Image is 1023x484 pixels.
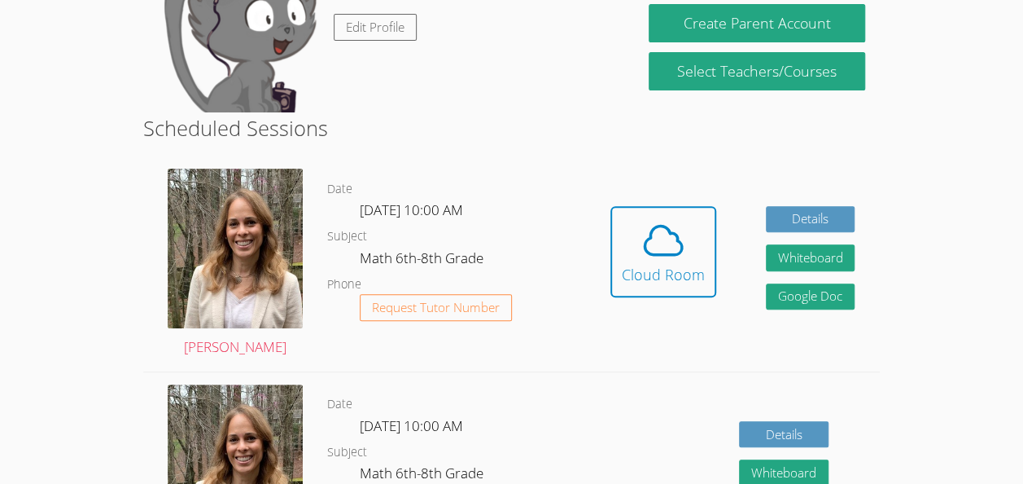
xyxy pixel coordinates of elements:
div: Cloud Room [622,263,705,286]
h2: Scheduled Sessions [143,112,880,143]
a: Details [739,421,828,448]
button: Request Tutor Number [360,294,512,321]
span: [DATE] 10:00 AM [360,200,463,219]
button: Whiteboard [766,244,855,271]
img: avatar.png [168,169,303,328]
span: [DATE] 10:00 AM [360,416,463,435]
a: Google Doc [766,284,855,310]
button: Create Parent Account [649,4,864,42]
a: Select Teachers/Courses [649,52,864,90]
dd: Math 6th-8th Grade [360,247,487,275]
dt: Subject [327,227,367,247]
a: [PERSON_NAME] [168,169,303,359]
dt: Date [327,179,352,200]
dt: Date [327,394,352,415]
dt: Phone [327,275,361,295]
span: Request Tutor Number [372,301,500,314]
dt: Subject [327,442,367,463]
a: Edit Profile [334,14,417,41]
button: Cloud Room [610,206,716,297]
a: Details [766,206,855,233]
